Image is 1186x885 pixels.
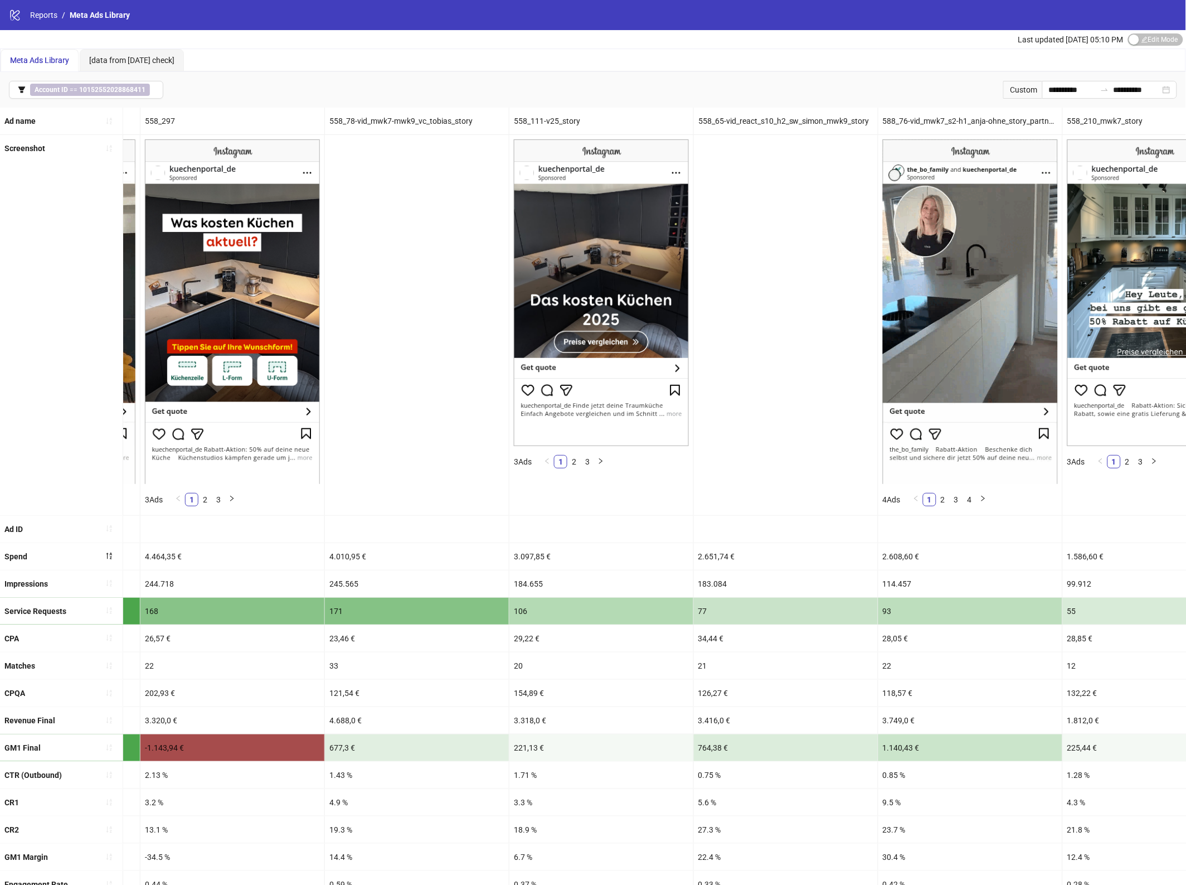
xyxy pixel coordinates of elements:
b: Revenue Final [4,716,55,725]
b: 10152552028868411 [79,86,145,94]
div: 154,89 € [509,680,693,707]
div: 22 [140,652,324,679]
b: Impressions [4,579,48,588]
div: 5.6 % [694,789,878,816]
li: 1 [923,493,936,506]
span: sort-ascending [105,579,113,587]
b: CPA [4,634,19,643]
span: Meta Ads Library [70,11,130,20]
b: Ad name [4,117,36,125]
div: -1.143,94 € [140,734,324,761]
a: 2 [937,494,949,506]
b: CR2 [4,825,19,834]
b: CR1 [4,798,19,807]
span: left [175,495,182,502]
div: 29,22 € [509,625,693,652]
div: 2.608,60 € [878,543,1062,570]
div: 3.097,85 € [509,543,693,570]
span: right [980,495,986,502]
div: 34,44 € [694,625,878,652]
div: 183.084 [694,570,878,597]
span: left [544,458,551,465]
a: 2 [568,456,580,468]
div: 19.3 % [325,816,509,843]
a: 1 [555,456,567,468]
div: 4.010,95 € [325,543,509,570]
div: 2.13 % [140,762,324,789]
a: 2 [199,494,211,506]
div: Custom [1003,81,1042,99]
li: Next Page [594,455,607,468]
b: Screenshot [4,144,45,153]
button: right [594,455,607,468]
span: sort-ascending [105,634,113,642]
span: sort-ascending [105,799,113,806]
div: 106 [509,598,693,625]
span: Last updated [DATE] 05:10 PM [1018,35,1124,44]
li: 2 [567,455,581,468]
span: 4 Ads [883,495,901,504]
div: 121,54 € [325,680,509,707]
li: 4 [963,493,976,506]
div: 93 [878,598,1062,625]
div: 764,38 € [694,734,878,761]
b: CPQA [4,689,25,698]
li: 3 [1134,455,1148,468]
div: 3.3 % [509,789,693,816]
a: Reports [28,9,60,21]
div: 3.749,0 € [878,707,1062,734]
button: left [172,493,185,506]
div: 202,93 € [140,680,324,707]
span: sort-ascending [105,144,113,152]
button: right [225,493,239,506]
div: 126,27 € [694,680,878,707]
li: 1 [554,455,567,468]
span: [data from [DATE] check] [89,56,174,65]
div: 2.651,74 € [694,543,878,570]
span: == [30,84,150,96]
span: sort-ascending [105,826,113,834]
div: 20 [509,652,693,679]
li: 2 [936,493,950,506]
a: 3 [212,494,225,506]
span: sort-ascending [105,117,113,125]
b: CTR (Outbound) [4,771,62,780]
b: Account ID [35,86,68,94]
div: 1.43 % [325,762,509,789]
div: 28,05 € [878,625,1062,652]
button: left [1094,455,1107,468]
div: 677,3 € [325,734,509,761]
span: sort-ascending [105,662,113,670]
div: 13.1 % [140,816,324,843]
a: 1 [186,494,198,506]
li: 3 [950,493,963,506]
span: swap-right [1100,85,1109,94]
span: right [1151,458,1158,465]
div: 26,57 € [140,625,324,652]
div: 1.71 % [509,762,693,789]
img: Screenshot 6917987384061 [514,139,689,446]
div: 4.9 % [325,789,509,816]
div: 22 [878,652,1062,679]
div: 1.140,43 € [878,734,1062,761]
a: 1 [923,494,936,506]
div: 23.7 % [878,816,1062,843]
b: Service Requests [4,607,66,616]
div: 114.457 [878,570,1062,597]
span: 3 Ads [145,495,163,504]
span: sort-ascending [105,607,113,615]
div: 3.318,0 € [509,707,693,734]
span: sort-descending [105,552,113,560]
li: 2 [1121,455,1134,468]
div: 118,57 € [878,680,1062,707]
li: Next Page [976,493,990,506]
div: 588_76-vid_mwk7_s2-h1_anja-ohne_story_partnership [878,108,1062,134]
div: 22.4 % [694,844,878,871]
a: 3 [581,456,594,468]
div: 171 [325,598,509,625]
div: 27.3 % [694,816,878,843]
span: sort-ascending [105,744,113,752]
div: 221,13 € [509,734,693,761]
